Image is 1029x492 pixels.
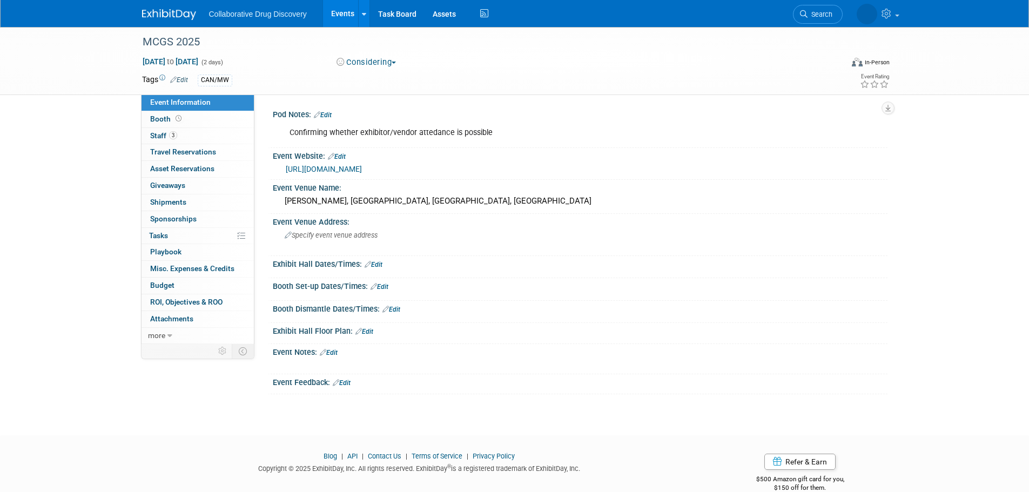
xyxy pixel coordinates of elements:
[170,76,188,84] a: Edit
[200,59,223,66] span: (2 days)
[273,180,887,193] div: Event Venue Name:
[150,98,211,106] span: Event Information
[281,193,879,210] div: [PERSON_NAME], [GEOGRAPHIC_DATA], [GEOGRAPHIC_DATA], [GEOGRAPHIC_DATA]
[150,114,184,123] span: Booth
[447,463,451,469] sup: ®
[464,452,471,460] span: |
[382,306,400,313] a: Edit
[150,214,197,223] span: Sponsorships
[213,344,232,358] td: Personalize Event Tab Strip
[412,452,462,460] a: Terms of Service
[365,261,382,268] a: Edit
[165,57,176,66] span: to
[273,323,887,337] div: Exhibit Hall Floor Plan:
[142,261,254,277] a: Misc. Expenses & Credits
[764,454,836,470] a: Refer & Earn
[232,344,254,358] td: Toggle Event Tabs
[142,211,254,227] a: Sponsorships
[808,10,832,18] span: Search
[150,181,185,190] span: Giveaways
[150,131,177,140] span: Staff
[142,111,254,127] a: Booth
[142,74,188,86] td: Tags
[150,281,174,289] span: Budget
[273,148,887,162] div: Event Website:
[355,328,373,335] a: Edit
[347,452,358,460] a: API
[150,147,216,156] span: Travel Reservations
[150,198,186,206] span: Shipments
[142,194,254,211] a: Shipments
[142,244,254,260] a: Playbook
[371,283,388,291] a: Edit
[473,452,515,460] a: Privacy Policy
[273,301,887,315] div: Booth Dismantle Dates/Times:
[150,298,223,306] span: ROI, Objectives & ROO
[142,161,254,177] a: Asset Reservations
[273,278,887,292] div: Booth Set-up Dates/Times:
[857,4,877,24] img: Juan Gijzelaar
[209,10,307,18] span: Collaborative Drug Discovery
[142,128,254,144] a: Staff3
[273,106,887,120] div: Pod Notes:
[403,452,410,460] span: |
[286,165,362,173] a: [URL][DOMAIN_NAME]
[860,74,889,79] div: Event Rating
[273,214,887,227] div: Event Venue Address:
[273,256,887,270] div: Exhibit Hall Dates/Times:
[333,379,351,387] a: Edit
[359,452,366,460] span: |
[273,344,887,358] div: Event Notes:
[333,57,400,68] button: Considering
[139,32,826,52] div: MCGS 2025
[285,231,378,239] span: Specify event venue address
[173,114,184,123] span: Booth not reserved yet
[320,349,338,356] a: Edit
[150,264,234,273] span: Misc. Expenses & Credits
[142,9,196,20] img: ExhibitDay
[142,178,254,194] a: Giveaways
[142,228,254,244] a: Tasks
[314,111,332,119] a: Edit
[864,58,890,66] div: In-Person
[142,144,254,160] a: Travel Reservations
[339,452,346,460] span: |
[793,5,843,24] a: Search
[142,328,254,344] a: more
[142,461,697,474] div: Copyright © 2025 ExhibitDay, Inc. All rights reserved. ExhibitDay is a registered trademark of Ex...
[150,314,193,323] span: Attachments
[328,153,346,160] a: Edit
[148,331,165,340] span: more
[149,231,168,240] span: Tasks
[169,131,177,139] span: 3
[368,452,401,460] a: Contact Us
[142,95,254,111] a: Event Information
[142,294,254,311] a: ROI, Objectives & ROO
[142,57,199,66] span: [DATE] [DATE]
[142,311,254,327] a: Attachments
[150,164,214,173] span: Asset Reservations
[142,278,254,294] a: Budget
[150,247,181,256] span: Playbook
[273,374,887,388] div: Event Feedback:
[198,75,232,86] div: CAN/MW
[282,122,769,144] div: Confirming whether exhibitor/vendor attedance is possible
[852,58,863,66] img: Format-Inperson.png
[324,452,337,460] a: Blog
[779,56,890,72] div: Event Format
